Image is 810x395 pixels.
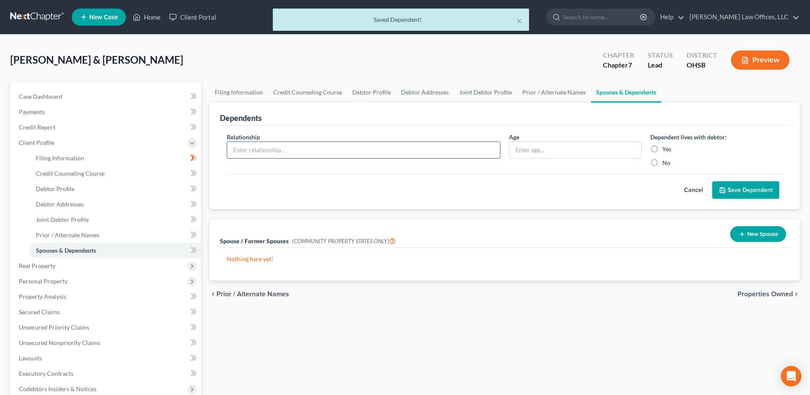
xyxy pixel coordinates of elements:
[210,82,268,103] a: Filing Information
[19,124,56,131] span: Credit Report
[29,166,201,181] a: Credit Counseling Course
[603,50,634,60] div: Chapter
[12,289,201,304] a: Property Analysis
[517,82,591,103] a: Prior / Alternate Names
[29,212,201,227] a: Joint Debtor Profile
[29,150,201,166] a: Filing Information
[509,142,641,158] input: Enter age...
[210,291,216,298] i: chevron_left
[737,291,800,298] button: Properties Owned chevron_right
[12,351,201,366] a: Lawsuits
[516,15,522,26] button: ×
[19,277,67,285] span: Personal Property
[10,53,183,66] span: [PERSON_NAME] & [PERSON_NAME]
[347,82,396,103] a: Debtor Profile
[662,145,671,153] label: Yes
[793,291,800,298] i: chevron_right
[19,93,62,100] span: Case Dashboard
[687,60,717,70] div: OHSB
[737,291,793,298] span: Properties Owned
[662,159,670,167] label: No
[781,366,801,386] div: Open Intercom Messenger
[19,139,54,146] span: Client Profile
[36,231,99,239] span: Prior / Alternate Names
[648,60,673,70] div: Lead
[210,291,289,298] button: chevron_left Prior / Alternate Names
[292,238,396,245] span: (COMMUNITY PROPERTY STATES ONLY)
[268,82,347,103] a: Credit Counseling Course
[603,60,634,70] div: Chapter
[19,370,73,377] span: Executory Contracts
[12,366,201,381] a: Executory Contracts
[591,82,661,103] a: Spouses & Dependents
[675,182,712,199] button: Cancel
[19,339,100,346] span: Unsecured Nonpriority Claims
[12,320,201,335] a: Unsecured Priority Claims
[731,50,790,70] button: Preview
[19,262,56,269] span: Real Property
[712,181,779,199] button: Save Dependent
[509,133,519,141] label: Age
[648,50,673,60] div: Status
[36,185,74,192] span: Debtor Profile
[396,82,454,103] a: Debtor Addresses
[220,237,289,245] span: Spouse / Former Spouses
[29,197,201,212] a: Debtor Addresses
[730,226,786,242] button: New Spouse
[12,120,201,135] a: Credit Report
[36,200,84,208] span: Debtor Addresses
[216,291,289,298] span: Prior / Alternate Names
[454,82,517,103] a: Joint Debtor Profile
[12,304,201,320] a: Secured Claims
[19,293,66,300] span: Property Analysis
[220,113,262,123] div: Dependents
[29,243,201,258] a: Spouses & Dependents
[12,104,201,120] a: Payments
[227,255,783,263] p: Nothing here yet!
[19,385,96,392] span: Codebtors Insiders & Notices
[19,308,60,315] span: Secured Claims
[19,354,42,362] span: Lawsuits
[36,154,84,162] span: Filing Information
[12,89,201,104] a: Case Dashboard
[687,50,717,60] div: District
[280,15,522,24] div: Saved Dependent!
[36,247,96,254] span: Spouses & Dependents
[19,324,89,331] span: Unsecured Priority Claims
[12,335,201,351] a: Unsecured Nonpriority Claims
[227,142,500,158] input: Enter relationship...
[36,216,89,223] span: Joint Debtor Profile
[29,227,201,243] a: Prior / Alternate Names
[29,181,201,197] a: Debtor Profile
[650,133,727,141] label: Dependent lives with debtor:
[19,108,45,115] span: Payments
[227,133,260,141] span: Relationship
[36,170,105,177] span: Credit Counseling Course
[628,61,632,69] span: 7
